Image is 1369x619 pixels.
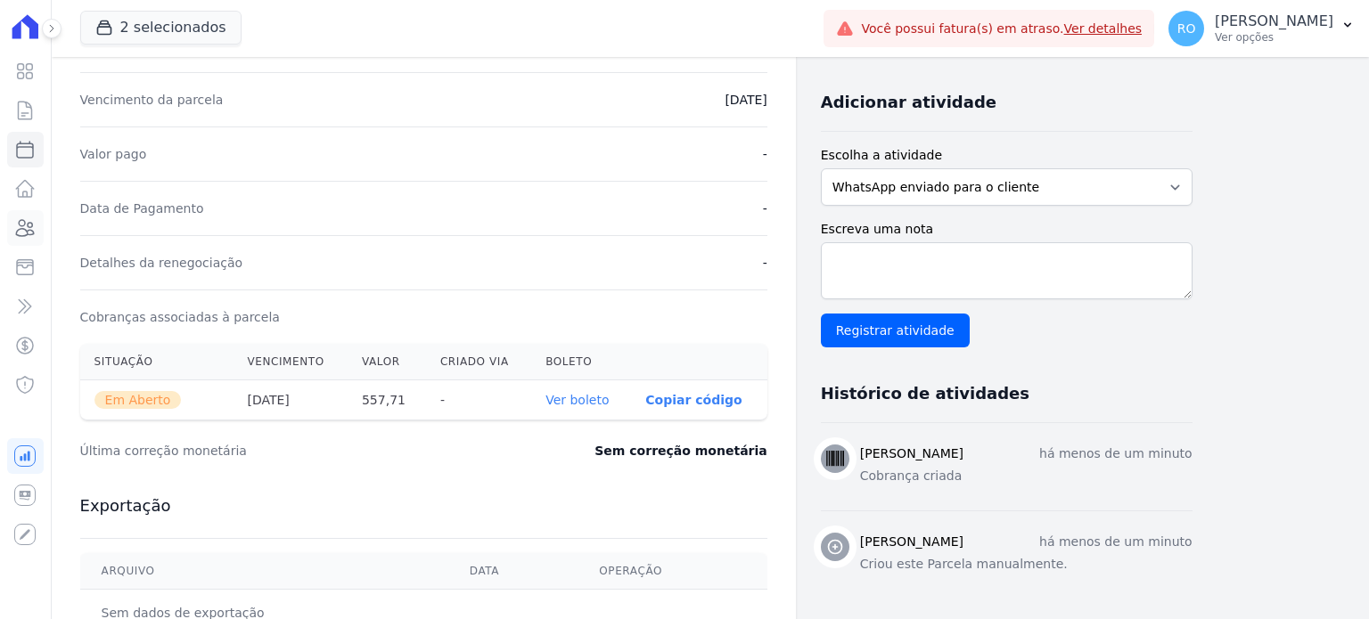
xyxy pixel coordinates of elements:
[94,391,182,409] span: Em Aberto
[763,145,767,163] dd: -
[545,393,609,407] a: Ver boleto
[725,91,766,109] dd: [DATE]
[861,20,1142,38] span: Você possui fatura(s) em atraso.
[80,91,224,109] dt: Vencimento da parcela
[426,380,531,420] th: -
[821,146,1193,165] label: Escolha a atividade
[1154,4,1369,53] button: RO [PERSON_NAME] Ver opções
[80,553,448,590] th: Arquivo
[860,444,963,463] h3: [PERSON_NAME]
[860,555,1193,574] p: Criou este Parcela manualmente.
[763,254,767,272] dd: -
[80,344,234,380] th: Situação
[426,344,531,380] th: Criado via
[594,442,766,460] dd: Sem correção monetária
[348,344,426,380] th: Valor
[1039,533,1193,551] p: há menos de um minuto
[578,553,766,590] th: Operação
[645,393,742,407] button: Copiar código
[80,442,487,460] dt: Última correção monetária
[233,380,348,420] th: [DATE]
[80,11,242,45] button: 2 selecionados
[448,553,578,590] th: Data
[1215,30,1333,45] p: Ver opções
[233,344,348,380] th: Vencimento
[80,145,147,163] dt: Valor pago
[531,344,631,380] th: Boleto
[821,383,1029,404] h3: Histórico de atividades
[1064,21,1143,36] a: Ver detalhes
[80,308,280,326] dt: Cobranças associadas à parcela
[80,495,767,517] h3: Exportação
[1039,444,1193,463] p: há menos de um minuto
[821,314,970,347] input: Registrar atividade
[348,380,426,420] th: 557,71
[80,254,243,272] dt: Detalhes da renegociação
[763,200,767,217] dd: -
[821,92,996,113] h3: Adicionar atividade
[821,220,1193,239] label: Escreva uma nota
[860,467,1193,485] p: Cobrança criada
[1177,22,1196,35] span: RO
[80,200,204,217] dt: Data de Pagamento
[860,533,963,551] h3: [PERSON_NAME]
[1215,12,1333,30] p: [PERSON_NAME]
